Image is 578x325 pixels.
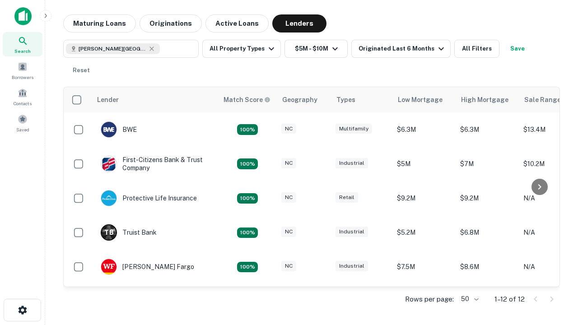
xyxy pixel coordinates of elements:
span: Borrowers [12,74,33,81]
td: $6.3M [456,112,519,147]
button: Originated Last 6 Months [351,40,451,58]
div: Capitalize uses an advanced AI algorithm to match your search with the best lender. The match sco... [224,95,270,105]
div: NC [281,261,296,271]
td: $8.6M [456,250,519,284]
td: $6.3M [392,112,456,147]
a: Saved [3,111,42,135]
div: BWE [101,121,137,138]
p: T B [104,228,113,237]
div: Low Mortgage [398,94,443,105]
h6: Match Score [224,95,269,105]
td: $6.8M [456,215,519,250]
p: 1–12 of 12 [494,294,525,305]
span: Search [14,47,31,55]
div: Industrial [336,261,368,271]
td: $8.8M [392,284,456,318]
th: Geography [277,87,331,112]
div: 50 [457,292,480,306]
div: Geography [282,94,317,105]
span: [PERSON_NAME][GEOGRAPHIC_DATA], [GEOGRAPHIC_DATA] [79,45,146,53]
div: Retail [336,192,358,203]
div: NC [281,158,296,168]
button: Save your search to get updates of matches that match your search criteria. [503,40,532,58]
a: Contacts [3,84,42,109]
div: Matching Properties: 2, hasApolloMatch: undefined [237,262,258,273]
div: Industrial [336,227,368,237]
td: $9.2M [392,181,456,215]
div: NC [281,192,296,203]
img: picture [101,259,117,274]
a: Search [3,32,42,56]
th: Types [331,87,392,112]
td: $7M [456,147,519,181]
div: Matching Properties: 2, hasApolloMatch: undefined [237,124,258,135]
img: picture [101,122,117,137]
button: Maturing Loans [63,14,136,32]
div: Protective Life Insurance [101,190,197,206]
div: Matching Properties: 2, hasApolloMatch: undefined [237,158,258,169]
td: $5.2M [392,215,456,250]
div: Truist Bank [101,224,157,241]
button: Active Loans [205,14,269,32]
div: NC [281,227,296,237]
div: Lender [97,94,119,105]
button: $5M - $10M [284,40,348,58]
div: NC [281,124,296,134]
span: Contacts [14,100,32,107]
img: picture [101,156,117,172]
iframe: Chat Widget [533,253,578,296]
span: Saved [16,126,29,133]
button: Originations [140,14,202,32]
td: $8.8M [456,284,519,318]
td: $7.5M [392,250,456,284]
button: Reset [67,61,96,79]
div: Types [336,94,355,105]
th: Capitalize uses an advanced AI algorithm to match your search with the best lender. The match sco... [218,87,277,112]
img: capitalize-icon.png [14,7,32,25]
td: $9.2M [456,181,519,215]
th: Low Mortgage [392,87,456,112]
div: Multifamily [336,124,372,134]
th: Lender [92,87,218,112]
div: Sale Range [524,94,561,105]
div: High Mortgage [461,94,508,105]
div: Industrial [336,158,368,168]
div: Matching Properties: 3, hasApolloMatch: undefined [237,227,258,238]
div: [PERSON_NAME] Fargo [101,259,194,275]
button: All Filters [454,40,499,58]
button: All Property Types [202,40,281,58]
button: Lenders [272,14,326,32]
td: $5M [392,147,456,181]
p: Rows per page: [405,294,454,305]
div: Matching Properties: 2, hasApolloMatch: undefined [237,193,258,204]
div: Originated Last 6 Months [359,43,447,54]
div: First-citizens Bank & Trust Company [101,156,209,172]
a: Borrowers [3,58,42,83]
img: picture [101,190,117,206]
th: High Mortgage [456,87,519,112]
